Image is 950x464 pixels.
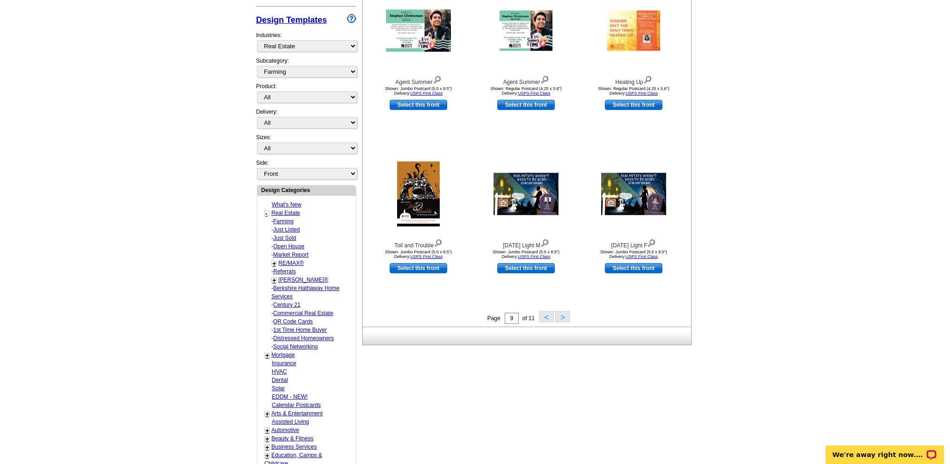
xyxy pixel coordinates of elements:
[271,427,299,433] a: Automotive
[272,201,302,208] a: What's New
[271,435,314,442] a: Beauty & Fitness
[265,410,269,418] a: +
[273,327,327,333] a: 1st Time Home Buyer
[555,311,570,322] button: >
[583,74,685,86] div: Heating Up
[272,360,296,367] a: Insurance
[488,315,501,322] span: Page
[264,309,355,317] div: -
[475,86,577,96] div: Shown: Regular Postcard (4.25 x 5.6") Delivery:
[264,284,355,301] div: -
[273,343,318,350] a: Social Networking
[494,173,558,215] img: Halloween Light M
[256,159,356,180] div: Side:
[264,326,355,334] div: -
[273,218,294,225] a: Farming
[540,237,549,247] img: view design details
[273,243,304,250] a: Open House
[500,11,552,51] img: Agent Summer
[647,237,656,247] img: view design details
[256,133,356,159] div: Sizes:
[601,173,666,215] img: Halloween Light F
[264,226,355,234] div: -
[265,435,269,443] a: +
[475,250,577,259] div: Shown: Jumbo Postcard (5.5 x 8.5") Delivery:
[583,250,685,259] div: Shown: Jumbo Postcard (5.5 x 8.5") Delivery:
[264,251,355,259] div: -
[256,15,327,25] a: Design Templates
[607,11,660,51] img: Heating Up
[271,444,317,450] a: Business Services
[386,10,451,52] img: Agent Summer
[273,318,313,325] a: QR Code Cards
[522,315,535,322] span: of 11
[497,100,555,110] a: use this design
[272,377,288,383] a: Dental
[518,254,551,259] a: USPS First Class
[257,186,356,194] div: Design Categories
[273,335,334,342] a: Distressed Homeowners
[273,235,296,241] a: Just Sold
[367,74,469,86] div: Agent Summer
[397,161,440,226] img: Toil and Trouble
[273,251,308,258] a: Market Report
[264,342,355,351] div: -
[264,242,355,251] div: -
[539,311,554,322] button: <
[411,91,443,96] a: USPS First Class
[264,267,355,276] div: -
[367,250,469,259] div: Shown: Jumbo Postcard (5.5 x 8.5") Delivery:
[271,352,295,358] a: Mortgage
[265,427,269,434] a: +
[583,86,685,96] div: Shown: Regular Postcard (4.25 x 5.6") Delivery:
[272,260,276,267] a: +
[278,277,328,283] a: [PERSON_NAME]®
[264,334,355,342] div: -
[272,393,308,400] a: EDDM - NEW!
[475,74,577,86] div: Agent Summer
[272,277,276,284] a: +
[433,74,442,84] img: view design details
[278,260,304,266] a: RE/MAX®
[272,368,287,375] a: HVAC
[626,254,658,259] a: USPS First Class
[605,263,662,273] a: use this design
[256,26,356,57] div: Industries:
[820,435,950,464] iframe: LiveChat chat widget
[256,82,356,108] div: Product:
[540,74,549,84] img: view design details
[390,100,447,110] a: use this design
[605,100,662,110] a: use this design
[271,285,340,300] a: Berkshire Hathaway Home Services
[265,444,269,451] a: +
[264,301,355,309] div: -
[271,210,300,216] a: Real Estate
[265,452,269,459] a: +
[497,263,555,273] a: use this design
[264,234,355,242] div: -
[367,86,469,96] div: Shown: Jumbo Postcard (5.5 x 8.5") Delivery:
[475,237,577,250] div: [DATE] Light M
[583,237,685,250] div: [DATE] Light F
[273,226,300,233] a: Just Listed
[271,410,323,417] a: Arts & Entertainment
[347,14,356,23] img: design-wizard-help-icon.png
[518,91,551,96] a: USPS First Class
[273,310,333,316] a: Commercial Real Estate
[273,302,301,308] a: Century 21
[272,419,309,425] a: Assisted Living
[272,385,285,392] a: Solar
[643,74,652,84] img: view design details
[273,268,296,275] a: Referrals
[264,217,355,226] div: -
[626,91,658,96] a: USPS First Class
[264,317,355,326] div: -
[367,237,469,250] div: Toil and Trouble
[390,263,447,273] a: use this design
[434,237,443,247] img: view design details
[272,402,321,408] a: Calendar Postcards
[411,254,443,259] a: USPS First Class
[256,108,356,133] div: Delivery:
